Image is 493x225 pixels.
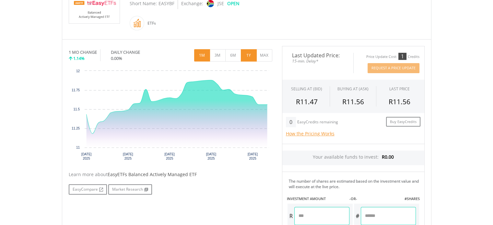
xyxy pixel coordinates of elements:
text: [DATE] 2025 [206,152,216,160]
text: [DATE] 2025 [164,152,175,160]
div: Credits [408,54,419,59]
div: Price Update Cost: [366,54,397,59]
span: 15-min. Delay* [287,58,348,64]
label: -OR- [349,196,357,201]
span: R11.56 [389,97,410,106]
span: R11.47 [296,97,318,106]
div: LAST PRICE [389,86,410,92]
button: Request A Price Update [368,63,419,73]
button: 1Y [241,49,257,62]
a: EasyCompare [69,184,107,195]
text: 11 [76,146,80,149]
button: MAX [256,49,272,62]
text: 12 [76,69,80,73]
text: [DATE] 2025 [123,152,133,160]
span: Last Updated Price: [287,53,348,58]
div: The number of shares are estimated based on the investment value and will execute at the live price. [289,178,422,189]
div: EasyCredits remaining [297,120,338,125]
div: ETFs [144,16,156,31]
label: #SHARES [404,196,419,201]
div: R [288,207,294,225]
text: [DATE] 2025 [247,152,258,160]
text: 11.25 [71,127,79,130]
div: Learn more about [69,171,272,178]
a: How the Pricing Works [286,130,335,137]
label: INVESTMENT AMOUNT [287,196,326,201]
span: R0.00 [382,154,394,160]
div: 0 [286,117,296,127]
div: 1 [398,53,406,60]
span: 0.00% [111,55,122,61]
button: 6M [225,49,241,62]
div: Chart. Highcharts interactive chart. [69,68,272,165]
span: EasyETFs Balanced Actively Managed ETF [108,171,197,177]
div: # [354,207,361,225]
div: DAILY CHANGE [111,49,162,55]
text: [DATE] 2025 [81,152,91,160]
button: 3M [210,49,226,62]
svg: Interactive chart [69,68,272,165]
div: SELLING AT (BID) [291,86,322,92]
span: BUYING AT (ASK) [337,86,369,92]
a: Buy EasyCredits [386,117,420,127]
a: Market Research [108,184,152,195]
text: 11.75 [71,88,79,92]
div: 1 MO CHANGE [69,49,97,55]
text: 11.5 [73,107,80,111]
div: Your available funds to invest: [282,151,424,165]
button: 1M [194,49,210,62]
span: 1.14% [73,55,85,61]
span: R11.56 [342,97,364,106]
